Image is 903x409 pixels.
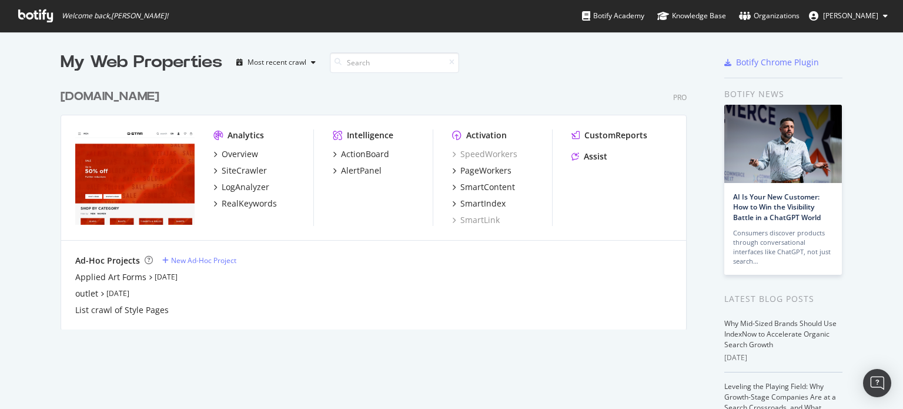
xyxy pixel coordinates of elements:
[452,148,517,160] a: SpeedWorkers
[61,74,696,330] div: grid
[330,52,459,73] input: Search
[657,10,726,22] div: Knowledge Base
[452,181,515,193] a: SmartContent
[62,11,168,21] span: Welcome back, [PERSON_NAME] !
[228,129,264,141] div: Analytics
[61,88,164,105] a: [DOMAIN_NAME]
[724,318,837,350] a: Why Mid-Sized Brands Should Use IndexNow to Accelerate Organic Search Growth
[75,255,140,267] div: Ad-Hoc Projects
[673,92,687,102] div: Pro
[584,151,607,162] div: Assist
[213,198,277,210] a: RealKeywords
[724,88,842,101] div: Botify news
[171,255,236,265] div: New Ad-Hoc Project
[724,353,842,363] div: [DATE]
[75,288,98,300] a: outlet
[61,51,222,74] div: My Web Properties
[733,228,833,266] div: Consumers discover products through conversational interfaces like ChatGPT, not just search…
[248,59,306,66] div: Most recent crawl
[724,105,842,183] img: AI Is Your New Customer: How to Win the Visibility Battle in a ChatGPT World
[75,129,195,225] img: www.g-star.com
[213,165,267,177] a: SiteCrawler
[800,6,897,25] button: [PERSON_NAME]
[584,129,647,141] div: CustomReports
[341,165,382,177] div: AlertPanel
[460,165,511,177] div: PageWorkers
[222,148,258,160] div: Overview
[162,255,236,265] a: New Ad-Hoc Project
[460,181,515,193] div: SmartContent
[739,10,800,22] div: Organizations
[213,181,269,193] a: LogAnalyzer
[452,198,506,210] a: SmartIndex
[724,56,819,68] a: Botify Chrome Plugin
[155,272,178,282] a: [DATE]
[582,10,644,22] div: Botify Academy
[724,292,842,305] div: Latest Blog Posts
[733,192,821,222] a: AI Is Your New Customer: How to Win the Visibility Battle in a ChatGPT World
[213,148,258,160] a: Overview
[452,165,511,177] a: PageWorkers
[222,165,267,177] div: SiteCrawler
[333,148,389,160] a: ActionBoard
[75,271,146,283] a: Applied Art Forms
[736,56,819,68] div: Botify Chrome Plugin
[452,214,500,226] a: SmartLink
[61,88,159,105] div: [DOMAIN_NAME]
[460,198,506,210] div: SmartIndex
[571,129,647,141] a: CustomReports
[222,198,277,210] div: RealKeywords
[347,129,393,141] div: Intelligence
[823,11,878,21] span: Irdina Wan Jasmin
[222,181,269,193] div: LogAnalyzer
[863,369,891,397] div: Open Intercom Messenger
[466,129,507,141] div: Activation
[333,165,382,177] a: AlertPanel
[75,304,169,316] a: List crawl of Style Pages
[106,288,129,298] a: [DATE]
[232,53,320,72] button: Most recent crawl
[341,148,389,160] div: ActionBoard
[571,151,607,162] a: Assist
